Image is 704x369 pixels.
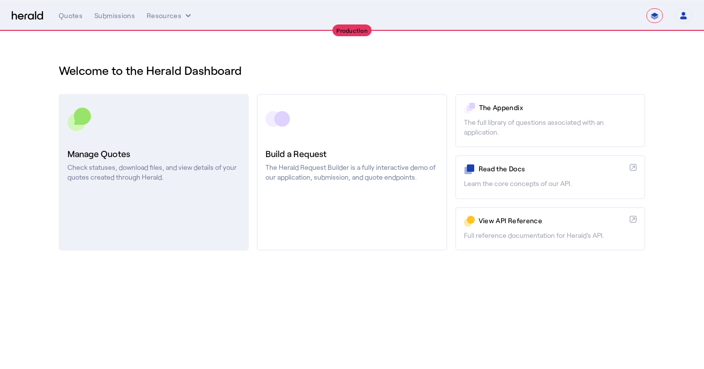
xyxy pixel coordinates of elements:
[479,216,626,226] p: View API Reference
[455,94,645,147] a: The AppendixThe full library of questions associated with an application.
[67,147,240,161] h3: Manage Quotes
[147,11,193,21] button: Resources dropdown menu
[265,147,438,161] h3: Build a Request
[257,94,447,251] a: Build a RequestThe Herald Request Builder is a fully interactive demo of our application, submiss...
[94,11,135,21] div: Submissions
[479,164,626,174] p: Read the Docs
[67,162,240,182] p: Check statuses, download files, and view details of your quotes created through Herald.
[479,103,637,113] p: The Appendix
[332,24,372,36] div: Production
[12,11,43,21] img: Herald Logo
[464,179,637,188] p: Learn the core concepts of our API.
[464,231,637,240] p: Full reference documentation for Herald's API.
[464,117,637,137] p: The full library of questions associated with an application.
[59,63,645,78] h1: Welcome to the Herald Dashboard
[59,11,83,21] div: Quotes
[455,207,645,251] a: View API ReferenceFull reference documentation for Herald's API.
[455,155,645,199] a: Read the DocsLearn the core concepts of our API.
[265,162,438,182] p: The Herald Request Builder is a fully interactive demo of our application, submission, and quote ...
[59,94,249,251] a: Manage QuotesCheck statuses, download files, and view details of your quotes created through Herald.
